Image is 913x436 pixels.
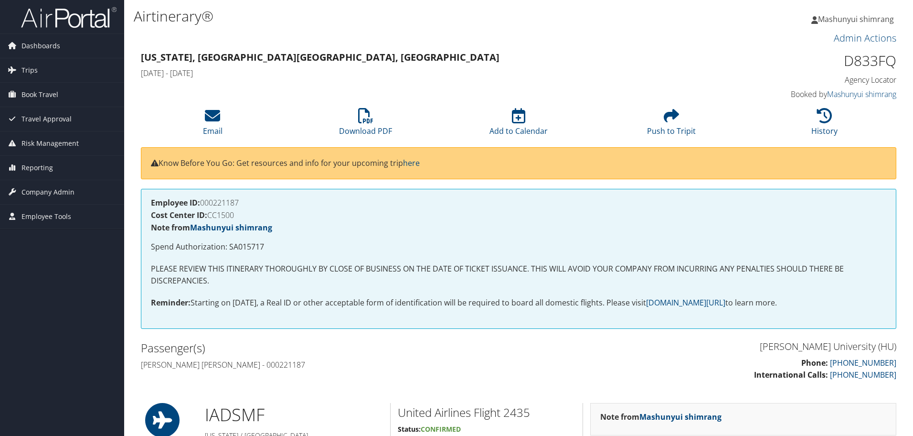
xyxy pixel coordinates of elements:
[151,211,886,219] h4: CC1500
[754,370,828,380] strong: International Calls:
[403,158,420,168] a: here
[718,89,896,99] h4: Booked by
[526,340,896,353] h3: [PERSON_NAME] University (HU)
[141,68,704,78] h4: [DATE] - [DATE]
[21,180,74,204] span: Company Admin
[398,425,421,434] strong: Status:
[203,113,223,136] a: Email
[21,83,58,107] span: Book Travel
[21,34,60,58] span: Dashboards
[811,113,838,136] a: History
[718,51,896,71] h1: D833FQ
[21,205,71,229] span: Employee Tools
[205,403,383,427] h1: IAD SMF
[190,222,272,233] a: Mashunyui shimrang
[151,297,191,308] strong: Reminder:
[801,358,828,368] strong: Phone:
[718,75,896,85] h4: Agency Locator
[151,210,207,220] strong: Cost Center ID:
[827,89,896,99] a: Mashunyui shimrang
[339,113,392,136] a: Download PDF
[830,370,896,380] a: [PHONE_NUMBER]
[21,58,38,82] span: Trips
[830,358,896,368] a: [PHONE_NUMBER]
[134,6,647,26] h1: Airtinerary®
[811,5,903,33] a: Mashunyui shimrang
[21,131,79,155] span: Risk Management
[151,263,886,287] p: PLEASE REVIEW THIS ITINERARY THOROUGHLY BY CLOSE OF BUSINESS ON THE DATE OF TICKET ISSUANCE. THIS...
[818,14,894,24] span: Mashunyui shimrang
[151,197,200,208] strong: Employee ID:
[151,241,886,253] p: Spend Authorization: SA015717
[647,113,696,136] a: Push to Tripit
[151,157,886,170] p: Know Before You Go: Get resources and info for your upcoming trip
[834,32,896,44] a: Admin Actions
[21,107,72,131] span: Travel Approval
[21,6,117,29] img: airportal-logo.png
[141,51,499,64] strong: [US_STATE], [GEOGRAPHIC_DATA] [GEOGRAPHIC_DATA], [GEOGRAPHIC_DATA]
[141,340,511,356] h2: Passenger(s)
[600,412,722,422] strong: Note from
[151,222,272,233] strong: Note from
[141,360,511,370] h4: [PERSON_NAME] [PERSON_NAME] - 000221187
[639,412,722,422] a: Mashunyui shimrang
[398,404,575,421] h2: United Airlines Flight 2435
[489,113,548,136] a: Add to Calendar
[21,156,53,180] span: Reporting
[646,297,725,308] a: [DOMAIN_NAME][URL]
[151,199,886,207] h4: 000221187
[151,297,886,309] p: Starting on [DATE], a Real ID or other acceptable form of identification will be required to boar...
[421,425,461,434] span: Confirmed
